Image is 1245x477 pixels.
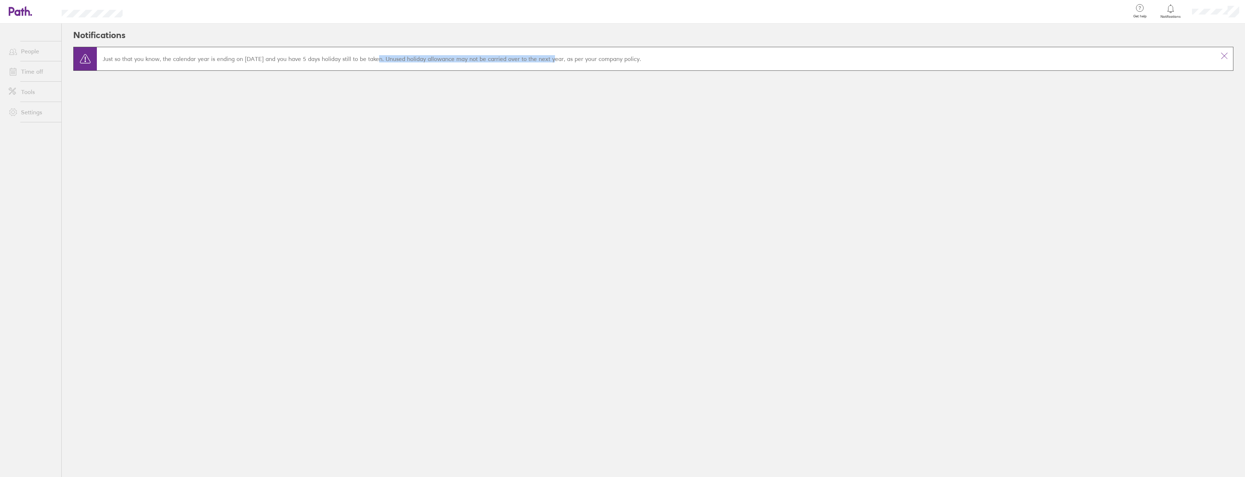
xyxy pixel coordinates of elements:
[1128,14,1152,19] span: Get help
[1159,4,1183,19] a: Notifications
[73,24,126,47] h2: Notifications
[3,64,61,79] a: Time off
[3,85,61,99] a: Tools
[3,44,61,58] a: People
[3,105,61,119] a: Settings
[1159,15,1183,19] span: Notifications
[103,55,1210,62] p: Just so that you know, the calendar year is ending on [DATE] and you have 5 days holiday still to...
